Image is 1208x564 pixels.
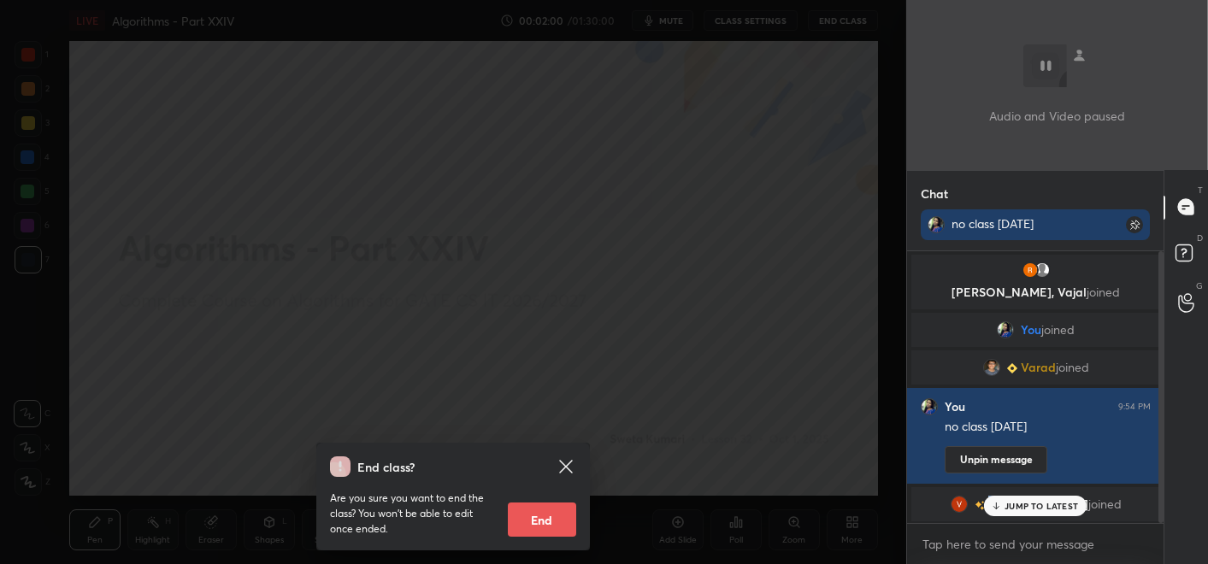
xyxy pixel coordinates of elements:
[922,285,1150,299] p: [PERSON_NAME], Vajal
[357,458,415,476] h4: End class?
[997,321,1014,338] img: 687005c0829143fea9909265324df1f4.png
[974,500,984,509] img: no-rating-badge.077c3623.svg
[330,491,494,537] p: Are you sure you want to end the class? You won’t be able to edit once ended.
[1006,362,1016,373] img: Learner_Badge_beginner_1_8b307cf2a0.svg
[1197,232,1203,244] p: D
[1055,361,1088,374] span: joined
[945,399,965,414] h6: You
[1005,501,1078,511] p: JUMP TO LATEST
[950,496,967,513] img: 0291924c7beb448bb0ac3878fcd6f0d3.jpg
[1087,284,1120,300] span: joined
[1021,261,1038,279] img: 2df3009d21e84e26ae734e6974cd9b19.60029220_3
[1033,261,1050,279] img: default.png
[945,419,1151,436] div: no class [DATE]
[1196,279,1203,292] p: G
[989,107,1125,125] p: Audio and Video paused
[928,216,945,233] img: 687005c0829143fea9909265324df1f4.png
[1021,323,1041,337] span: You
[952,216,1089,232] div: no class [DATE]
[1118,402,1151,412] div: 9:54 PM
[907,171,962,216] p: Chat
[945,446,1047,473] button: Unpin message
[907,251,1164,524] div: grid
[1087,497,1121,511] span: joined
[1041,323,1075,337] span: joined
[1198,184,1203,197] p: T
[1020,361,1055,374] span: Varad
[921,398,938,415] img: 687005c0829143fea9909265324df1f4.png
[508,502,576,537] button: End
[982,359,999,376] img: 3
